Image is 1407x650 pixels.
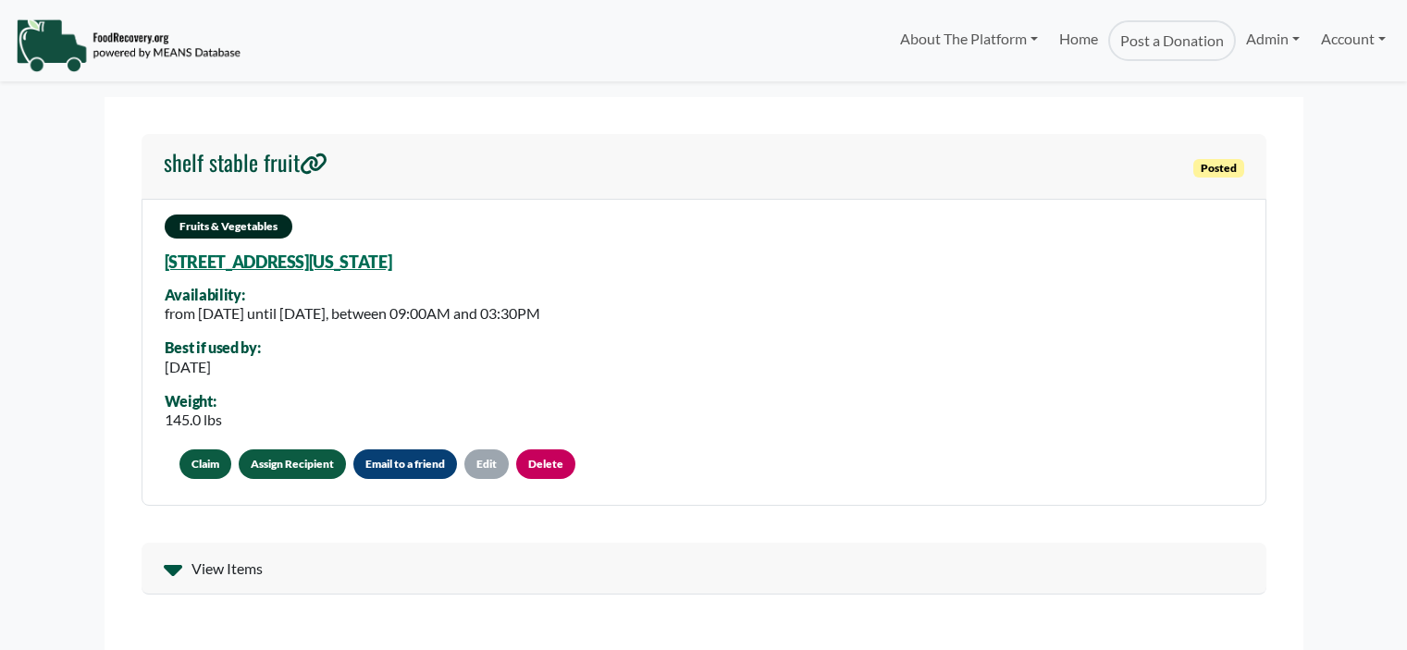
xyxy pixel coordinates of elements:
[1311,20,1396,57] a: Account
[464,449,509,479] a: Edit
[165,251,392,272] a: [STREET_ADDRESS][US_STATE]
[164,149,327,176] h4: shelf stable fruit
[890,20,1048,57] a: About The Platform
[165,356,261,378] div: [DATE]
[239,449,346,479] a: Assign Recipient
[1193,159,1244,178] span: Posted
[165,215,292,239] span: Fruits & Vegetables
[516,449,575,479] a: Delete
[165,339,261,356] div: Best if used by:
[165,409,222,431] div: 145.0 lbs
[165,302,540,325] div: from [DATE] until [DATE], between 09:00AM and 03:30PM
[1236,20,1310,57] a: Admin
[1108,20,1236,61] a: Post a Donation
[1048,20,1107,61] a: Home
[179,449,231,479] button: Claim
[353,449,457,479] button: Email to a friend
[165,287,540,303] div: Availability:
[164,149,327,184] a: shelf stable fruit
[165,393,222,410] div: Weight:
[191,558,263,580] span: View Items
[16,18,241,73] img: NavigationLogo_FoodRecovery-91c16205cd0af1ed486a0f1a7774a6544ea792ac00100771e7dd3ec7c0e58e41.png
